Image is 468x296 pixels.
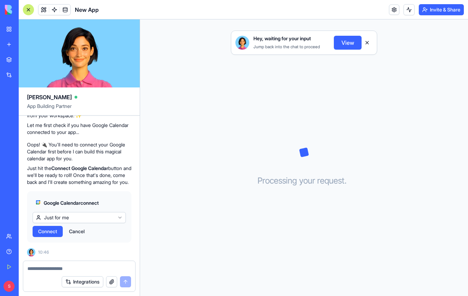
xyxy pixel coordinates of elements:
img: googlecalendar [35,200,41,205]
button: Connect [33,226,63,237]
h3: Processing your request [258,175,351,186]
span: Hey, waiting for your input [253,35,311,42]
button: Invite & Share [419,4,464,15]
span: 10:46 [38,250,49,255]
p: Let me first check if you have Google Calendar connected to your app... [27,122,131,136]
img: Ella_00000_wcx2te.png [27,248,35,256]
p: Oops! 🔌 You'll need to connect your Google Calendar first before I can build this magical calenda... [27,141,131,162]
button: View [334,36,362,50]
span: . [345,175,347,186]
img: Ella_00000_wcx2te.png [235,36,249,50]
img: logo [5,5,48,15]
span: [PERSON_NAME] [27,93,72,101]
button: Cancel [66,226,88,237]
button: Integrations [62,276,103,287]
span: S [3,281,15,292]
strong: Connect Google Calendar [51,165,108,171]
span: App Building Partner [27,103,131,115]
span: Connect [38,228,57,235]
p: Just hit the button and we'll be ready to roll! Once that's done, come back and I'll create somet... [27,165,131,186]
span: New App [75,6,99,14]
span: Google Calendar connect [44,200,99,206]
span: Jump back into the chat to proceed [253,44,320,49]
